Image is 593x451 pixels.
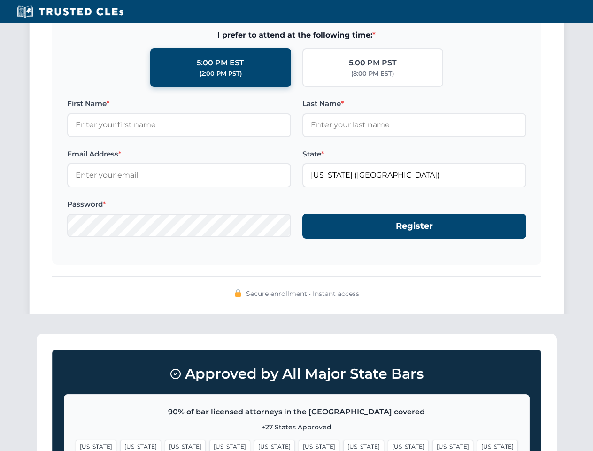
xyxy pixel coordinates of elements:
[246,288,359,299] span: Secure enrollment • Instant access
[67,98,291,109] label: First Name
[349,57,397,69] div: 5:00 PM PST
[76,422,518,432] p: +27 States Approved
[200,69,242,78] div: (2:00 PM PST)
[234,289,242,297] img: 🔒
[197,57,244,69] div: 5:00 PM EST
[67,113,291,137] input: Enter your first name
[67,29,526,41] span: I prefer to attend at the following time:
[67,163,291,187] input: Enter your email
[67,199,291,210] label: Password
[302,98,526,109] label: Last Name
[302,113,526,137] input: Enter your last name
[302,148,526,160] label: State
[351,69,394,78] div: (8:00 PM EST)
[67,148,291,160] label: Email Address
[14,5,126,19] img: Trusted CLEs
[64,361,530,387] h3: Approved by All Major State Bars
[76,406,518,418] p: 90% of bar licensed attorneys in the [GEOGRAPHIC_DATA] covered
[302,163,526,187] input: Florida (FL)
[302,214,526,239] button: Register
